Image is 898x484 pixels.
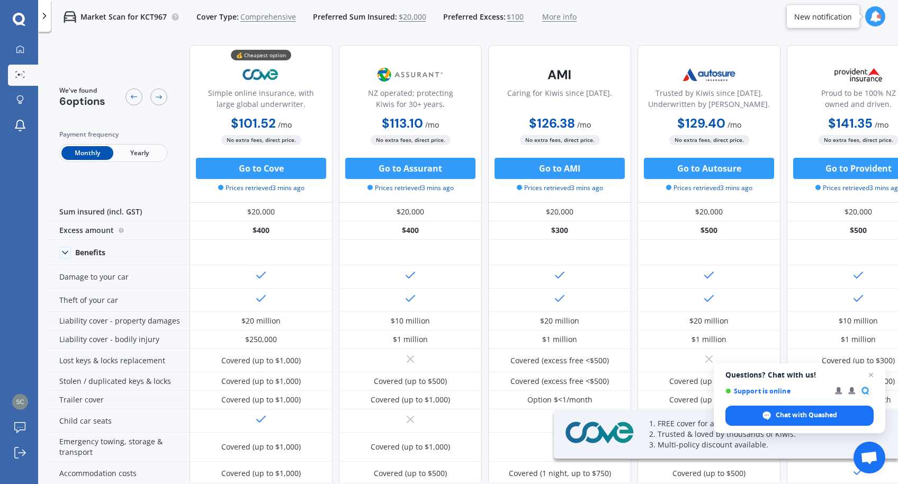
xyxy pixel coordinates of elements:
img: Cove.webp [562,419,636,446]
b: $129.40 [677,115,725,131]
div: Covered (up to $300) [822,355,895,366]
div: Covered (up to $1,000) [221,355,301,366]
span: No extra fees, direct price. [371,135,451,145]
div: $1 million [841,334,876,345]
div: $10 million [391,316,430,326]
span: Preferred Excess: [443,12,506,22]
div: $10 million [839,316,878,326]
div: Covered (up to $500) [672,468,746,479]
div: $20,000 [637,203,780,221]
div: NZ operated; protecting Kiwis for 30+ years. [348,87,473,114]
div: $250,000 [245,334,277,345]
div: Covered (excess free <$500) [510,376,609,387]
div: $500 [637,221,780,240]
div: Covered (up to $1,000) [371,395,450,405]
img: Cove.webp [226,61,296,88]
span: More info [542,12,577,22]
div: Liability cover - property damages [47,312,190,330]
span: 6 options [59,94,105,108]
div: Covered (up to $1,000) [221,442,301,452]
span: / mo [875,120,888,130]
div: Liability cover - bodily injury [47,330,190,349]
div: $400 [190,221,333,240]
span: Chat with Quashed [725,406,874,426]
span: / mo [425,120,439,130]
b: $126.38 [529,115,575,131]
div: Covered (up to $1,000) [669,395,749,405]
img: ea9adb8fc690ac0510bd6af87e128cea [12,394,28,410]
span: Prices retrieved 3 mins ago [517,183,603,193]
p: 2. Trusted & loved by thousands of Kiwis. [649,429,872,440]
div: Child car seats [47,409,190,433]
div: Covered (excess free <$500) [510,355,609,366]
p: 1. FREE cover for a month (up to $100) with Quashed. [649,418,872,429]
span: Monthly [61,146,113,160]
b: $113.10 [382,115,423,131]
div: Covered (up to $1,000) [371,442,450,452]
span: / mo [577,120,591,130]
div: Theft of your car [47,289,190,312]
div: Covered (up to $1,000) [221,395,301,405]
span: Prices retrieved 3 mins ago [666,183,752,193]
p: 3. Multi-policy discount available. [649,440,872,450]
div: $20 million [540,316,579,326]
div: $1 million [542,334,577,345]
span: Prices retrieved 3 mins ago [218,183,304,193]
div: Covered (1 night, up to $750) [509,468,611,479]
div: Damage to your car [47,265,190,289]
div: Caring for Kiwis since [DATE]. [507,87,612,114]
div: $1 million [692,334,726,345]
div: $300 [488,221,631,240]
span: / mo [728,120,741,130]
div: Trailer cover [47,391,190,409]
span: Chat with Quashed [776,410,837,420]
div: New notification [794,11,852,22]
b: $101.52 [231,115,276,131]
span: Preferred Sum Insured: [313,12,397,22]
div: $1 million [393,334,428,345]
span: $20,000 [399,12,426,22]
button: Go to AMI [495,158,625,179]
button: Go to Cove [196,158,326,179]
span: We've found [59,86,105,95]
span: No extra fees, direct price. [221,135,301,145]
div: Benefits [75,248,105,257]
span: / mo [278,120,292,130]
img: Autosure.webp [674,61,744,88]
button: Go to Assurant [345,158,475,179]
span: Cover Type: [196,12,239,22]
b: $141.35 [828,115,873,131]
span: Comprehensive [240,12,296,22]
img: Assurant.png [375,61,445,88]
div: Covered (up to $500) [374,468,447,479]
div: $20,000 [190,203,333,221]
div: 💰 Cheapest option [231,50,291,60]
div: $20,000 [339,203,482,221]
div: Covered (up to $1,000) [221,376,301,387]
div: $20 million [689,316,729,326]
div: $20 million [241,316,281,326]
div: Lost keys & locks replacement [47,349,190,372]
div: Trusted by Kiwis since [DATE]. Underwritten by [PERSON_NAME]. [646,87,771,114]
div: Simple online insurance, with large global underwriter. [199,87,324,114]
span: Yearly [113,146,165,160]
img: car.f15378c7a67c060ca3f3.svg [64,11,76,23]
img: Provident.png [823,61,893,88]
button: Go to Autosure [644,158,774,179]
span: Questions? Chat with us! [725,371,874,379]
span: $100 [507,12,524,22]
div: Covered (up to $1,000) [221,468,301,479]
a: Open chat [854,442,885,473]
div: Covered (up to $1,000) [669,376,749,387]
img: AMI-text-1.webp [525,61,595,88]
span: Prices retrieved 3 mins ago [367,183,454,193]
div: Sum insured (incl. GST) [47,203,190,221]
div: Excess amount [47,221,190,240]
span: No extra fees, direct price. [520,135,600,145]
span: Support is online [725,387,828,395]
div: Payment frequency [59,129,167,140]
div: Emergency towing, storage & transport [47,433,190,462]
div: Stolen / duplicated keys & locks [47,372,190,391]
div: Option $<1/month [527,395,592,405]
p: Market Scan for KCT967 [80,12,167,22]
